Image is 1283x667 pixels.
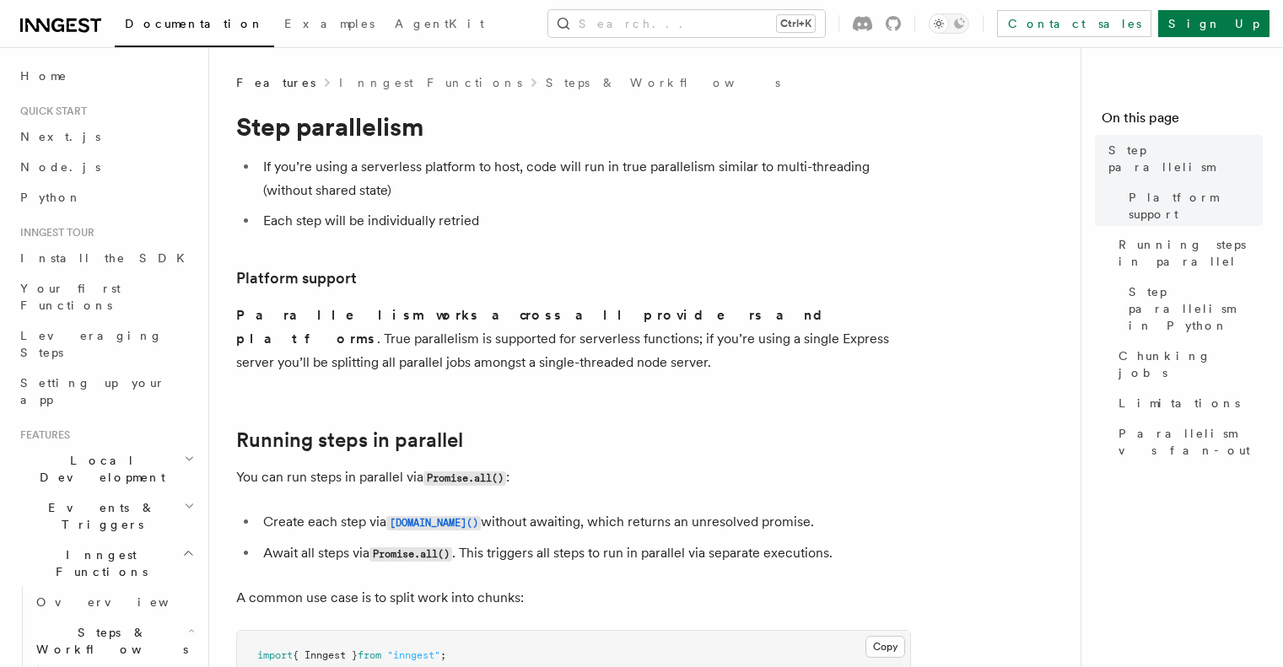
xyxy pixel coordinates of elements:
[1119,425,1263,459] span: Parallelism vs fan-out
[997,10,1151,37] a: Contact sales
[13,499,184,533] span: Events & Triggers
[274,5,385,46] a: Examples
[385,5,494,46] a: AgentKit
[1108,142,1263,175] span: Step parallelism
[20,376,165,406] span: Setting up your app
[777,15,815,32] kbd: Ctrl+K
[1102,135,1263,182] a: Step parallelism
[1112,388,1263,418] a: Limitations
[13,320,198,368] a: Leveraging Steps
[20,191,82,204] span: Python
[386,516,481,530] code: [DOMAIN_NAME]()
[258,541,911,566] li: Await all steps via . This triggers all steps to run in parallel via separate executions.
[1112,418,1263,465] a: Parallelism vs fan-out
[13,546,182,580] span: Inngest Functions
[13,121,198,152] a: Next.js
[1119,395,1240,411] span: Limitations
[395,17,484,30] span: AgentKit
[36,595,210,609] span: Overview
[1122,277,1263,341] a: Step parallelism in Python
[30,624,188,658] span: Steps & Workflows
[1102,108,1263,135] h4: On this page
[236,74,315,91] span: Features
[258,209,911,233] li: Each step will be individually retried
[1129,189,1263,223] span: Platform support
[13,61,198,91] a: Home
[546,74,780,91] a: Steps & Workflows
[1129,283,1263,334] span: Step parallelism in Python
[358,649,381,661] span: from
[30,617,198,664] button: Steps & Workflows
[13,428,70,442] span: Features
[284,17,375,30] span: Examples
[30,587,198,617] a: Overview
[387,649,440,661] span: "inngest"
[1119,236,1263,270] span: Running steps in parallel
[258,510,911,535] li: Create each step via without awaiting, which returns an unresolved promise.
[20,67,67,84] span: Home
[20,160,100,174] span: Node.js
[1112,341,1263,388] a: Chunking jobs
[13,368,198,415] a: Setting up your app
[257,649,293,661] span: import
[13,445,198,492] button: Local Development
[369,547,452,562] code: Promise.all()
[13,273,198,320] a: Your first Functions
[236,111,911,142] h1: Step parallelism
[20,329,163,359] span: Leveraging Steps
[865,636,905,658] button: Copy
[236,428,463,452] a: Running steps in parallel
[236,266,357,290] a: Platform support
[423,471,506,486] code: Promise.all()
[386,514,481,530] a: [DOMAIN_NAME]()
[1158,10,1270,37] a: Sign Up
[13,105,87,118] span: Quick start
[13,452,184,486] span: Local Development
[236,304,911,374] p: . True parallelism is supported for serverless functions; if you’re using a single Express server...
[13,226,94,239] span: Inngest tour
[293,649,358,661] span: { Inngest }
[125,17,264,30] span: Documentation
[236,586,911,610] p: A common use case is to split work into chunks:
[13,152,198,182] a: Node.js
[13,492,198,540] button: Events & Triggers
[236,307,836,347] strong: Parallelism works across all providers and platforms
[13,182,198,212] a: Python
[258,155,911,202] li: If you’re using a serverless platform to host, code will run in true parallelism similar to multi...
[20,130,100,143] span: Next.js
[929,13,969,34] button: Toggle dark mode
[440,649,446,661] span: ;
[1119,347,1263,381] span: Chunking jobs
[1112,229,1263,277] a: Running steps in parallel
[115,5,274,47] a: Documentation
[20,251,195,265] span: Install the SDK
[548,10,825,37] button: Search...Ctrl+K
[20,282,121,312] span: Your first Functions
[339,74,522,91] a: Inngest Functions
[13,540,198,587] button: Inngest Functions
[13,243,198,273] a: Install the SDK
[1122,182,1263,229] a: Platform support
[236,465,911,490] p: You can run steps in parallel via :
